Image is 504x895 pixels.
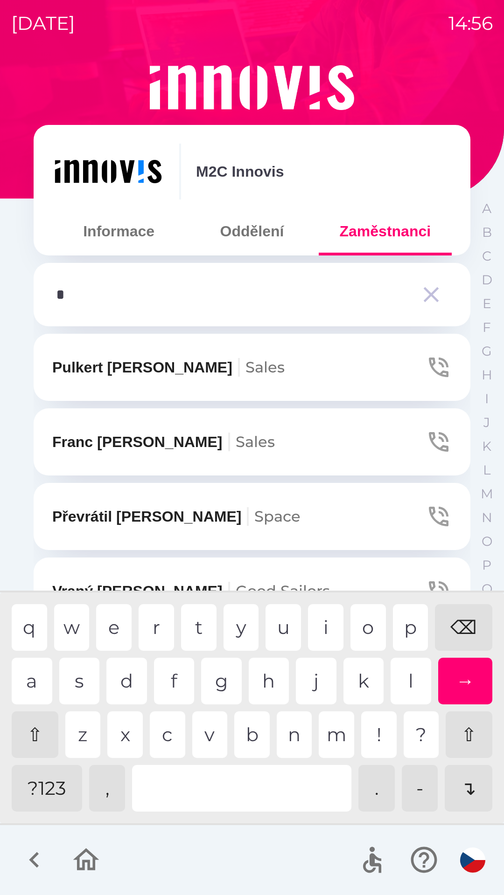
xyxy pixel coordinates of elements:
[52,214,185,248] button: Informace
[196,160,284,183] p: M2C Innovis
[34,65,470,110] img: Logo
[254,507,301,525] span: Space
[52,144,164,200] img: ef454dd6-c04b-4b09-86fc-253a1223f7b7.png
[34,558,470,625] button: Vraný [PERSON_NAME]Good Sailors
[52,580,330,602] p: Vraný [PERSON_NAME]
[11,9,75,37] p: [DATE]
[52,356,285,379] p: Pulkert [PERSON_NAME]
[185,214,318,248] button: Oddělení
[245,358,285,376] span: Sales
[236,433,275,451] span: Sales
[460,847,485,873] img: cs flag
[34,483,470,550] button: Převrátil [PERSON_NAME]Space
[34,334,470,401] button: Pulkert [PERSON_NAME]Sales
[236,582,330,600] span: Good Sailors
[319,214,452,248] button: Zaměstnanci
[34,408,470,475] button: Franc [PERSON_NAME]Sales
[52,431,275,453] p: Franc [PERSON_NAME]
[52,505,301,528] p: Převrátil [PERSON_NAME]
[448,9,493,37] p: 14:56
